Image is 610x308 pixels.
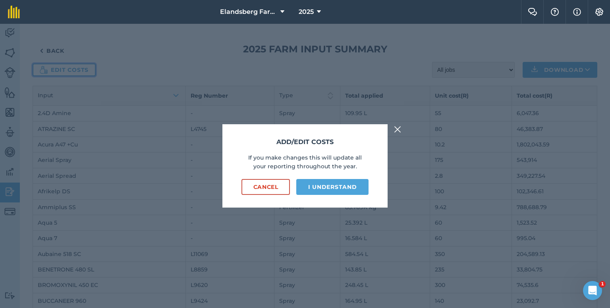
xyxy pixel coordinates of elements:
[583,281,602,300] iframe: Intercom live chat
[241,179,290,195] button: Cancel
[394,125,401,134] img: svg+xml;base64,PHN2ZyB4bWxucz0iaHR0cDovL3d3dy53My5vcmcvMjAwMC9zdmciIHdpZHRoPSIyMiIgaGVpZ2h0PSIzMC...
[296,179,369,195] button: I understand
[573,7,581,17] img: svg+xml;base64,PHN2ZyB4bWxucz0iaHR0cDovL3d3dy53My5vcmcvMjAwMC9zdmciIHdpZHRoPSIxNyIgaGVpZ2h0PSIxNy...
[595,8,604,16] img: A cog icon
[220,7,277,17] span: Elandsberg Farms
[8,6,20,18] img: fieldmargin Logo
[299,7,314,17] span: 2025
[528,8,537,16] img: Two speech bubbles overlapping with the left bubble in the forefront
[241,153,369,171] p: If you make changes this will update all your reporting throughout the year.
[550,8,560,16] img: A question mark icon
[241,137,369,147] h3: Add/edit costs
[599,281,606,287] span: 1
